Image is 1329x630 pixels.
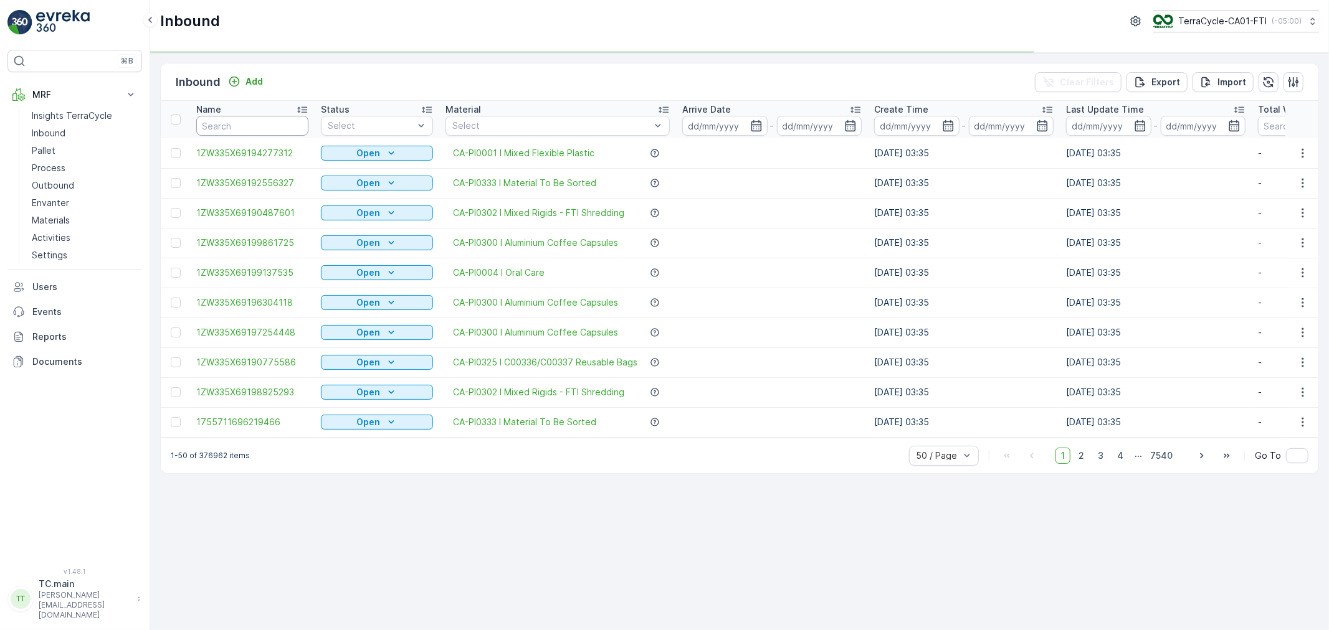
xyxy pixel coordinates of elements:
[321,325,433,340] button: Open
[32,162,65,174] p: Process
[245,75,263,88] p: Add
[7,275,142,299] a: Users
[321,265,433,280] button: Open
[1060,198,1252,228] td: [DATE] 03:35
[356,266,380,279] p: Open
[453,266,545,279] span: CA-PI0004 I Oral Care
[868,138,1060,168] td: [DATE] 03:35
[1060,377,1252,407] td: [DATE] 03:35
[452,120,650,132] p: Select
[356,416,380,428] p: Open
[32,179,74,192] p: Outbound
[453,237,618,249] a: CA-PI0300 I Aluminium Coffee Capsules
[1060,288,1252,317] td: [DATE] 03:35
[196,237,308,249] span: 1ZW335X69199861725
[1060,347,1252,377] td: [DATE] 03:35
[7,82,142,107] button: MRF
[453,147,594,159] a: CA-PI0001 I Mixed Flexible Plastic
[27,212,142,229] a: Materials
[1066,103,1144,116] p: Last Update Time
[321,205,433,220] button: Open
[223,74,268,89] button: Add
[321,355,433,370] button: Open
[1060,317,1252,347] td: [DATE] 03:35
[1127,72,1188,92] button: Export
[32,88,117,101] p: MRF
[1151,76,1180,88] p: Export
[196,356,308,369] a: 1ZW335X69190775586
[453,356,637,369] a: CA-PI0325 I C00336/C00337 Reusable Bags
[1154,118,1158,133] p: -
[321,235,433,250] button: Open
[453,207,624,219] a: CA-PI0302 I Mixed Rigids - FTI Shredding
[196,386,308,398] span: 1ZW335X69198925293
[171,451,250,461] p: 1-50 of 376962 items
[356,207,380,219] p: Open
[1112,448,1129,464] span: 4
[171,178,181,188] div: Toggle Row Selected
[196,416,308,428] a: 1755711696219466
[171,148,181,158] div: Toggle Row Selected
[1178,15,1267,27] p: TerraCycle-CA01-FTI
[27,247,142,264] a: Settings
[1255,449,1281,462] span: Go To
[1193,72,1254,92] button: Import
[868,377,1060,407] td: [DATE] 03:35
[196,296,308,309] a: 1ZW335X69196304118
[32,214,70,227] p: Materials
[171,298,181,308] div: Toggle Row Selected
[27,107,142,125] a: Insights TerraCycle
[682,103,731,116] p: Arrive Date
[196,147,308,159] span: 1ZW335X69194277312
[32,232,70,244] p: Activities
[196,326,308,339] a: 1ZW335X69197254448
[7,299,142,324] a: Events
[1055,448,1070,464] span: 1
[356,296,380,309] p: Open
[868,317,1060,347] td: [DATE] 03:35
[1060,258,1252,288] td: [DATE] 03:35
[1135,448,1142,464] p: ...
[1092,448,1109,464] span: 3
[32,127,65,139] p: Inbound
[1073,448,1090,464] span: 2
[171,387,181,397] div: Toggle Row Selected
[196,177,308,189] a: 1ZW335X69192556327
[453,296,618,309] a: CA-PI0300 I Aluminium Coffee Capsules
[27,159,142,177] a: Process
[321,295,433,310] button: Open
[171,208,181,218] div: Toggle Row Selected
[445,103,481,116] p: Material
[32,197,69,209] p: Envanter
[27,229,142,247] a: Activities
[11,589,31,609] div: TT
[196,207,308,219] a: 1ZW335X69190487601
[321,103,350,116] p: Status
[453,416,596,428] a: CA-PI0333 I Material To Be Sorted
[868,407,1060,437] td: [DATE] 03:35
[196,116,308,136] input: Search
[27,177,142,194] a: Outbound
[868,288,1060,317] td: [DATE] 03:35
[32,306,137,318] p: Events
[777,116,862,136] input: dd/mm/yyyy
[32,331,137,343] p: Reports
[39,578,131,590] p: TC.main
[356,147,380,159] p: Open
[171,357,181,367] div: Toggle Row Selected
[27,194,142,212] a: Envanter
[1153,10,1319,32] button: TerraCycle-CA01-FTI(-05:00)
[1060,138,1252,168] td: [DATE] 03:35
[356,177,380,189] p: Open
[1153,14,1173,28] img: TC_BVHiTW6.png
[1035,72,1122,92] button: Clear Filters
[1060,228,1252,258] td: [DATE] 03:35
[453,326,618,339] a: CA-PI0300 I Aluminium Coffee Capsules
[969,116,1054,136] input: dd/mm/yyyy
